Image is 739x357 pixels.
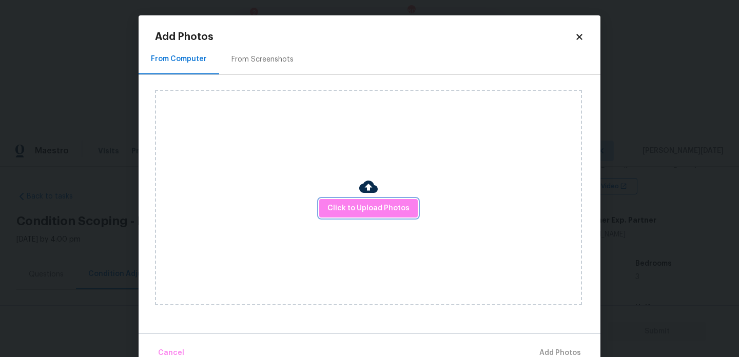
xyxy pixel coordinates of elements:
[231,54,294,65] div: From Screenshots
[151,54,207,64] div: From Computer
[155,32,575,42] h2: Add Photos
[359,177,378,196] img: Cloud Upload Icon
[327,202,410,215] span: Click to Upload Photos
[319,199,418,218] button: Click to Upload Photos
